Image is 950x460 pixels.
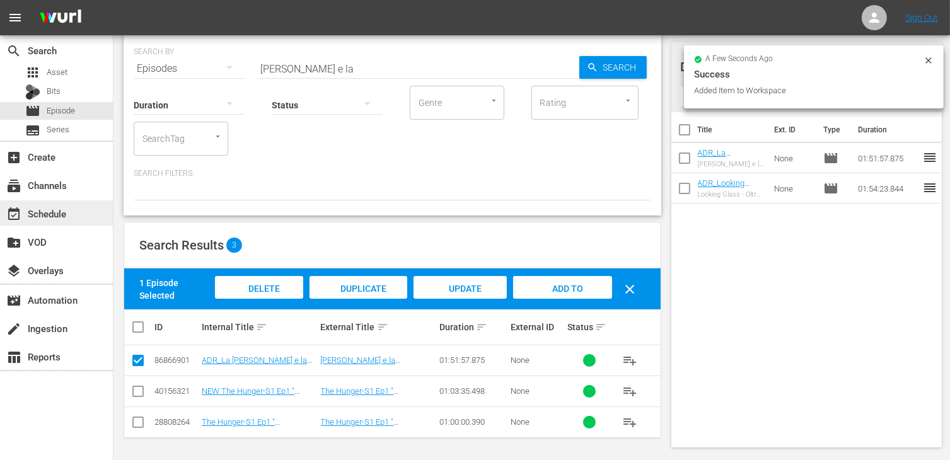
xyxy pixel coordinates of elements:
button: Add to Workspace [513,276,611,299]
span: Asset [47,66,67,79]
a: ADR_La [PERSON_NAME] e la [PERSON_NAME] [202,355,312,374]
span: playlist_add [622,353,637,368]
span: sort [476,321,487,333]
span: Reports [6,350,21,365]
div: Success [694,67,934,82]
span: Search Results [139,238,224,253]
div: Looking Glass - Oltre lo specchio [698,190,764,198]
span: sort [595,321,606,333]
div: Status [567,319,611,335]
th: Ext. ID [767,112,816,147]
div: 01:51:57.875 [439,355,507,365]
button: playlist_add [615,407,645,437]
button: playlist_add [615,345,645,376]
span: Bits [47,85,61,98]
td: None [769,143,819,173]
div: Internal Title [202,319,316,335]
div: 40156321 [154,386,198,396]
button: Open [488,95,500,106]
span: Episode [25,103,40,118]
div: External Title [321,319,436,335]
span: Schedule [6,207,21,222]
th: Duration [851,112,927,147]
span: Add to Workspace [531,284,593,318]
span: Delete Episodes [234,284,284,318]
span: Episode [47,105,75,117]
div: Added Item to Workspace [694,84,920,97]
div: Episodes [134,51,245,86]
span: Ingestion [6,321,21,336]
div: Bits [25,84,40,100]
span: Episode [824,151,839,166]
span: VOD [6,235,21,250]
th: Title [698,112,767,147]
a: NEW The Hunger-S1 Ep1 "[PERSON_NAME]"- Ep2" Menàge a Tre" [202,386,316,415]
button: Open [212,130,224,142]
span: playlist_add [622,384,637,399]
span: Asset [25,65,40,80]
span: menu [8,10,23,25]
a: The Hunger-S1 Ep1 "[PERSON_NAME]"- Ep2" Menàge a Tre" [321,386,435,415]
a: Sign Out [905,13,938,23]
span: Overlays [6,263,21,279]
div: None [511,355,564,365]
span: Duplicate Episode [330,284,386,318]
div: None [511,417,564,427]
img: ans4CAIJ8jUAAAAAAAAAAAAAAAAAAAAAAAAgQb4GAAAAAAAAAAAAAAAAAAAAAAAAJMjXAAAAAAAAAAAAAAAAAAAAAAAAgAT5G... [30,3,91,33]
a: ADR_La [PERSON_NAME] e la [PERSON_NAME] [698,148,758,186]
span: Series [25,123,40,138]
button: Delete Episodes [215,276,303,299]
div: 01:03:35.498 [439,386,507,396]
td: 01:54:23.844 [854,173,923,204]
button: Duplicate Episode [310,276,407,299]
span: 3 [226,238,242,253]
div: External ID [511,322,564,332]
span: Automation [6,293,21,308]
span: Search [598,56,647,79]
span: reorder [923,150,938,165]
span: Search [6,43,21,59]
div: 86866901 [154,355,198,365]
div: 01:00:00.390 [439,417,507,427]
button: Open [622,95,634,106]
span: Series [47,124,69,136]
button: Update Metadata [414,276,507,299]
div: 28808264 [154,417,198,427]
span: sort [256,321,267,333]
div: Default Workspace [681,49,921,84]
span: Episode [824,181,839,196]
span: Update Metadata [432,284,487,318]
span: Create [6,150,21,165]
div: None [511,386,564,396]
a: The Hunger-S1 Ep1 "[PERSON_NAME]"- Ep2" Menàge a Tre" [202,417,316,446]
div: Duration [439,319,507,335]
a: The Hunger-S1 Ep1 "[PERSON_NAME]"- Ep2" Menàge a Tre" [321,417,435,446]
td: None [769,173,819,204]
button: clear [615,274,646,304]
span: reorder [923,180,938,195]
span: Channels [6,178,21,193]
button: playlist_add [615,376,645,406]
th: Type [816,112,851,147]
a: [PERSON_NAME] e la [PERSON_NAME] [321,355,401,374]
a: ADR_Looking Glass [698,178,750,197]
span: sort [377,321,388,333]
td: 01:51:57.875 [854,143,923,173]
button: Search [579,56,647,79]
p: Search Filters: [134,168,651,179]
div: [PERSON_NAME] e la [PERSON_NAME] [698,160,764,168]
span: playlist_add [622,415,637,430]
div: ID [154,322,198,332]
span: clear [623,282,638,297]
span: a few seconds ago [706,54,773,64]
div: 1 Episode Selected [139,277,212,302]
